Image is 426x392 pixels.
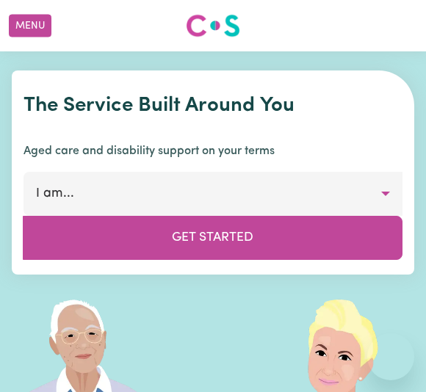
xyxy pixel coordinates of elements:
[367,333,414,380] iframe: Button to launch messaging window
[9,15,51,37] button: Menu
[24,172,402,216] button: I am...
[24,94,402,119] h1: The Service Built Around You
[24,142,402,160] p: Aged care and disability support on your terms
[186,9,240,43] a: Careseekers logo
[23,216,402,260] button: Get Started
[186,12,240,39] img: Careseekers logo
